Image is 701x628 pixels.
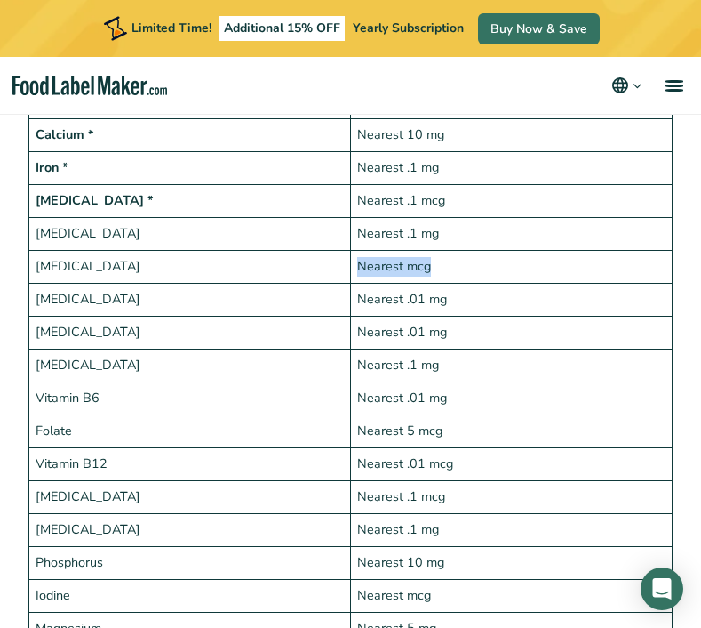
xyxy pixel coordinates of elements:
[351,546,673,579] td: Nearest 10 mg
[351,218,673,251] td: Nearest .1 mg
[29,447,351,480] td: Vitamin B12
[29,480,351,513] td: [MEDICAL_DATA]
[644,57,701,114] a: menu
[29,415,351,447] td: Folate
[351,447,673,480] td: Nearest .01 mcg
[351,185,673,218] td: Nearest .1 mcg
[29,284,351,317] td: [MEDICAL_DATA]
[351,317,673,350] td: Nearest .01 mg
[29,251,351,284] td: [MEDICAL_DATA]
[478,13,600,44] a: Buy Now & Save
[12,76,167,96] a: Food Label Maker homepage
[351,480,673,513] td: Nearest .1 mcg
[351,152,673,185] td: Nearest .1 mg
[351,119,673,152] td: Nearest 10 mg
[351,415,673,447] td: Nearest 5 mcg
[641,568,683,610] div: Open Intercom Messenger
[609,75,644,96] button: Change language
[219,16,345,41] span: Additional 15% OFF
[29,579,351,612] td: Iodine
[351,382,673,415] td: Nearest .01 mg
[36,158,68,176] strong: Iron *
[351,284,673,317] td: Nearest .01 mg
[29,546,351,579] td: Phosphorus
[353,20,464,36] span: Yearly Subscription
[29,317,351,350] td: [MEDICAL_DATA]
[351,349,673,382] td: Nearest .1 mg
[29,218,351,251] td: [MEDICAL_DATA]
[29,382,351,415] td: Vitamin B6
[351,251,673,284] td: Nearest mcg
[131,20,211,36] span: Limited Time!
[351,579,673,612] td: Nearest mcg
[29,513,351,546] td: [MEDICAL_DATA]
[351,513,673,546] td: Nearest .1 mg
[36,191,154,209] strong: [MEDICAL_DATA] *
[36,125,94,143] strong: Calcium *
[29,349,351,382] td: [MEDICAL_DATA]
